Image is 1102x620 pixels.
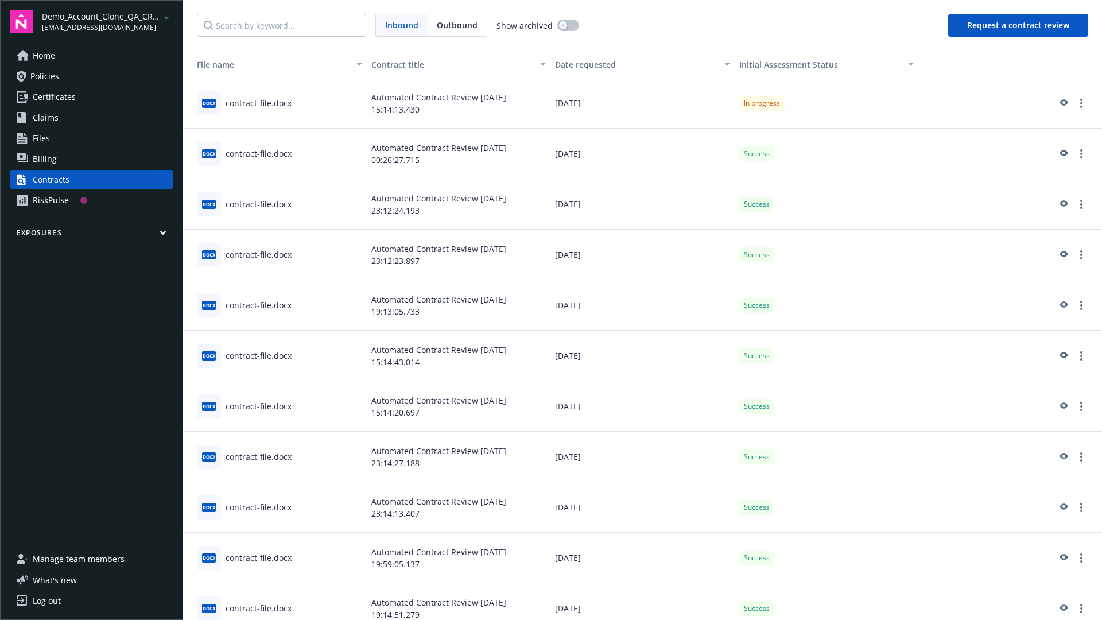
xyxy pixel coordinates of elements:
[367,129,550,179] div: Automated Contract Review [DATE] 00:26:27.715
[744,401,770,412] span: Success
[1074,197,1088,211] a: more
[202,503,216,511] span: docx
[1074,96,1088,110] a: more
[30,67,59,86] span: Policies
[1074,551,1088,565] a: more
[744,199,770,210] span: Success
[226,501,292,513] div: contract-file.docx
[744,603,770,614] span: Success
[33,88,76,106] span: Certificates
[160,10,173,24] a: arrowDropDown
[226,198,292,210] div: contract-file.docx
[1056,450,1070,464] a: preview
[550,331,734,381] div: [DATE]
[202,402,216,410] span: docx
[33,170,69,189] div: Contracts
[1056,299,1070,312] a: preview
[33,592,61,610] div: Log out
[226,148,292,160] div: contract-file.docx
[550,381,734,432] div: [DATE]
[1056,602,1070,615] a: preview
[437,19,478,31] span: Outbound
[550,432,734,482] div: [DATE]
[1074,248,1088,262] a: more
[188,59,350,71] div: File name
[744,250,770,260] span: Success
[226,552,292,564] div: contract-file.docx
[367,381,550,432] div: Automated Contract Review [DATE] 15:14:20.697
[1056,248,1070,262] a: preview
[226,249,292,261] div: contract-file.docx
[10,129,173,148] a: Files
[42,22,160,33] span: [EMAIL_ADDRESS][DOMAIN_NAME]
[10,67,173,86] a: Policies
[42,10,160,22] span: Demo_Account_Clone_QA_CR_Tests_Prospect
[1056,147,1070,161] a: preview
[202,452,216,461] span: docx
[744,300,770,311] span: Success
[33,574,77,586] span: What ' s new
[1074,501,1088,514] a: more
[367,78,550,129] div: Automated Contract Review [DATE] 15:14:13.430
[226,400,292,412] div: contract-file.docx
[33,129,50,148] span: Files
[367,533,550,583] div: Automated Contract Review [DATE] 19:59:05.137
[10,10,33,33] img: navigator-logo.svg
[550,51,734,78] button: Date requested
[202,149,216,158] span: docx
[33,46,55,65] span: Home
[496,20,553,32] span: Show archived
[202,604,216,613] span: docx
[550,280,734,331] div: [DATE]
[202,351,216,360] span: docx
[202,553,216,562] span: docx
[1056,96,1070,110] a: preview
[1074,450,1088,464] a: more
[202,250,216,259] span: docx
[428,14,487,36] span: Outbound
[10,150,173,168] a: Billing
[948,14,1088,37] button: Request a contract review
[371,59,533,71] div: Contract title
[1056,400,1070,413] a: preview
[1056,349,1070,363] a: preview
[367,331,550,381] div: Automated Contract Review [DATE] 15:14:43.014
[1056,501,1070,514] a: preview
[739,59,901,71] div: Toggle SortBy
[744,351,770,361] span: Success
[226,451,292,463] div: contract-file.docx
[1074,147,1088,161] a: more
[1056,551,1070,565] a: preview
[1074,400,1088,413] a: more
[202,301,216,309] span: docx
[226,350,292,362] div: contract-file.docx
[550,129,734,179] div: [DATE]
[202,99,216,107] span: docx
[10,88,173,106] a: Certificates
[226,602,292,614] div: contract-file.docx
[197,14,366,37] input: Search by keyword...
[33,108,59,127] span: Claims
[10,46,173,65] a: Home
[33,550,125,568] span: Manage team members
[550,230,734,280] div: [DATE]
[376,14,428,36] span: Inbound
[1056,197,1070,211] a: preview
[555,59,717,71] div: Date requested
[367,51,550,78] button: Contract title
[550,482,734,533] div: [DATE]
[33,150,57,168] span: Billing
[10,191,173,210] a: RiskPulse
[739,59,838,70] span: Initial Assessment Status
[42,10,173,33] button: Demo_Account_Clone_QA_CR_Tests_Prospect[EMAIL_ADDRESS][DOMAIN_NAME]arrowDropDown
[33,191,69,210] div: RiskPulse
[367,179,550,230] div: Automated Contract Review [DATE] 23:12:24.193
[1074,349,1088,363] a: more
[744,502,770,513] span: Success
[367,432,550,482] div: Automated Contract Review [DATE] 23:14:27.188
[202,200,216,208] span: docx
[367,482,550,533] div: Automated Contract Review [DATE] 23:14:13.407
[744,98,780,108] span: In progress
[1074,299,1088,312] a: more
[10,108,173,127] a: Claims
